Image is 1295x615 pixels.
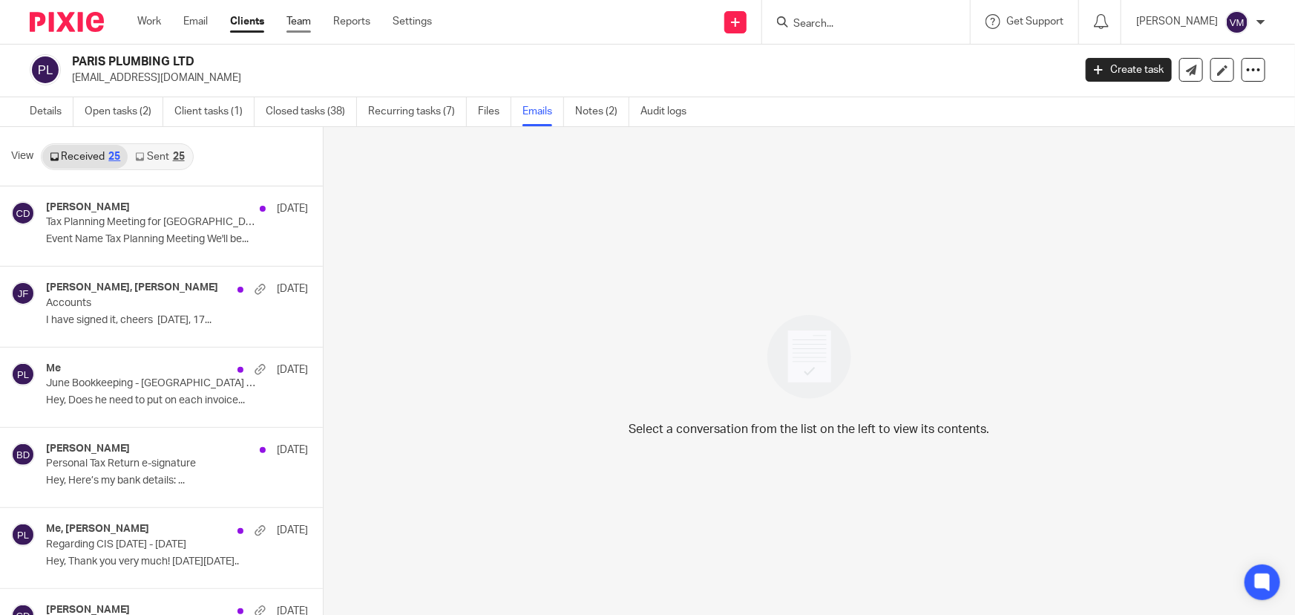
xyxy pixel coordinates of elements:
p: [DATE] [277,443,308,458]
img: svg%3E [11,443,35,466]
img: image [758,305,861,409]
a: Closed tasks (38) [266,97,357,126]
div: 25 [108,152,120,162]
p: [PERSON_NAME] [1136,14,1218,29]
div: 25 [173,152,185,162]
h4: [PERSON_NAME] [46,443,130,455]
p: [DATE] [277,201,308,216]
a: Clients [230,14,264,29]
a: Create task [1086,58,1172,82]
p: Accounts [46,297,256,310]
h4: Me, [PERSON_NAME] [46,523,149,536]
a: Team [286,14,311,29]
p: Personal Tax Return e-signature [46,458,256,470]
h4: [PERSON_NAME], [PERSON_NAME] [46,282,218,294]
p: [DATE] [277,362,308,377]
img: svg%3E [11,201,35,225]
a: Reports [333,14,370,29]
span: Get Support [1006,16,1063,27]
p: Event Name Tax Planning Meeting We'll be... [46,233,308,246]
p: I have signed it, cheers [DATE], 17... [46,314,308,327]
img: svg%3E [11,282,35,305]
p: [EMAIL_ADDRESS][DOMAIN_NAME] [72,71,1063,85]
a: Details [30,97,73,126]
img: svg%3E [11,523,35,547]
a: Client tasks (1) [174,97,255,126]
p: [DATE] [277,282,308,296]
p: Tax Planning Meeting for [GEOGRAPHIC_DATA][PERSON_NAME] (Archimedia Accounts) [46,216,256,229]
h2: PARIS PLUMBING LTD [72,54,865,70]
p: Hey, Thank you very much! [DATE][DATE].. [46,556,308,568]
a: Settings [393,14,432,29]
p: Hey, Does he need to put on each invoice... [46,394,308,407]
p: Regarding CIS [DATE] - [DATE] [46,538,256,551]
p: Hey, Here’s my bank details: ... [46,475,308,487]
a: Email [183,14,208,29]
a: Notes (2) [575,97,629,126]
a: Work [137,14,161,29]
a: Recurring tasks (7) [368,97,467,126]
p: Select a conversation from the list on the left to view its contents. [629,420,990,438]
h4: Me [46,362,61,375]
p: [DATE] [277,523,308,538]
a: Audit logs [640,97,698,126]
p: June Bookkeeping - [GEOGRAPHIC_DATA] Plumbing Ltd [46,377,256,390]
a: Emails [522,97,564,126]
img: Pixie [30,12,104,32]
h4: [PERSON_NAME] [46,201,130,214]
a: Open tasks (2) [85,97,163,126]
input: Search [792,18,925,31]
img: svg%3E [1225,10,1249,34]
a: Sent25 [128,145,191,169]
a: Files [478,97,511,126]
img: svg%3E [11,362,35,386]
a: Received25 [42,145,128,169]
span: View [11,149,33,164]
img: svg%3E [30,54,61,85]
